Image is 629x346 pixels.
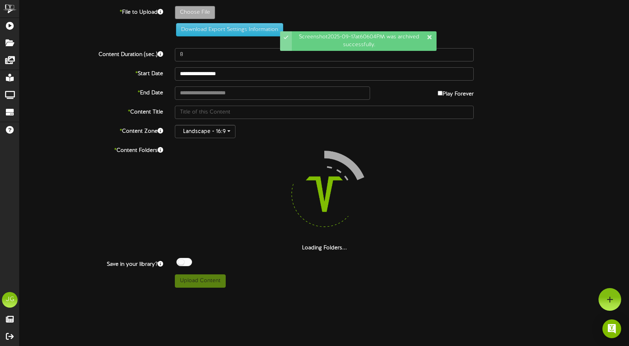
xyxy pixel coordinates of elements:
[14,67,169,78] label: Start Date
[274,144,374,244] img: loading-spinner-4.png
[175,125,235,138] button: Landscape - 16:9
[302,245,347,251] strong: Loading Folders...
[14,86,169,97] label: End Date
[14,258,169,269] label: Save in your library?
[438,86,474,98] label: Play Forever
[172,27,283,32] a: Download Export Settings Information
[14,144,169,155] label: Content Folders
[602,319,621,338] div: Open Intercom Messenger
[2,292,18,308] div: JG
[438,91,442,96] input: Play Forever
[14,125,169,135] label: Content Zone
[175,274,226,288] button: Upload Content
[292,31,437,51] div: Screenshot2025-09-17at60604PM was archived successfully.
[14,6,169,16] label: File to Upload
[14,106,169,116] label: Content Title
[175,106,474,119] input: Title of this Content
[426,33,433,41] div: Dismiss this notification
[14,48,169,59] label: Content Duration (sec.)
[176,23,283,36] button: Download Export Settings Information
